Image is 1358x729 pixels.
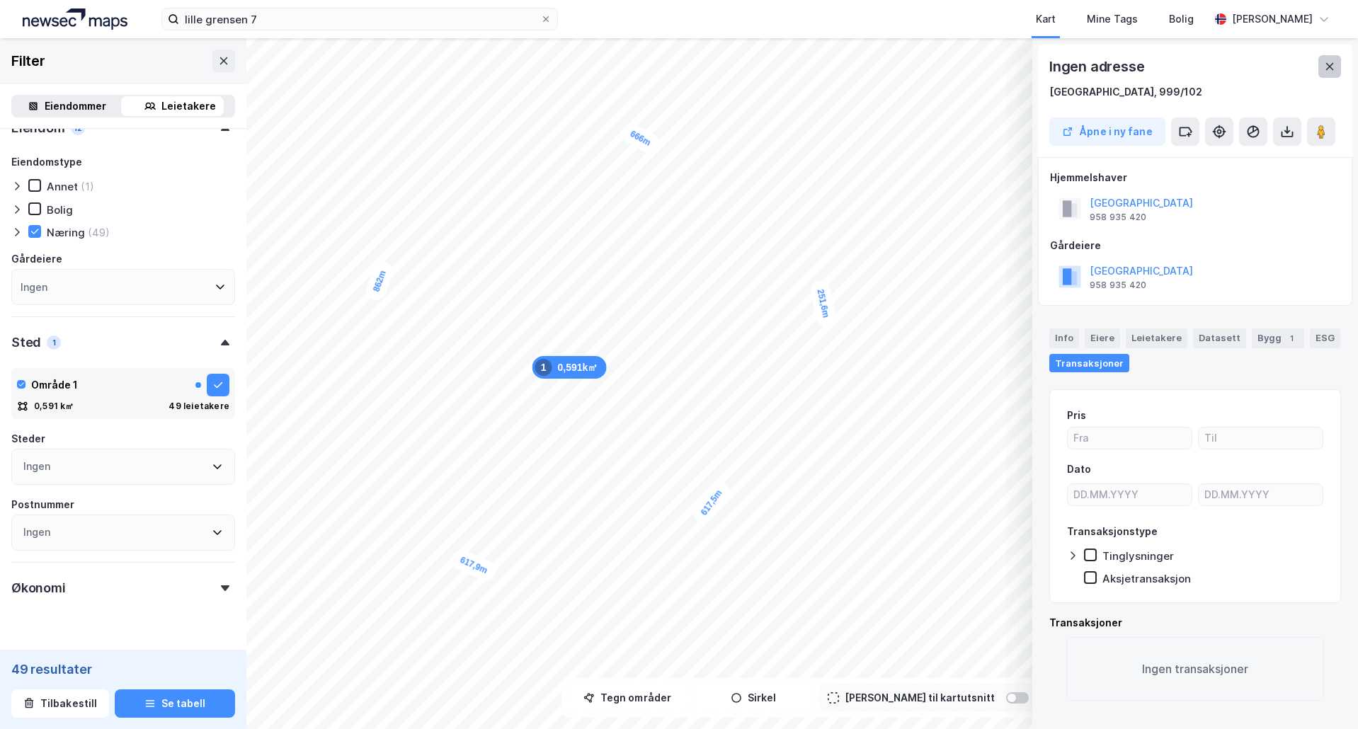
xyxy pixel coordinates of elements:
div: Datasett [1193,328,1246,348]
div: 49 leietakere [169,401,229,412]
div: Mine Tags [1087,11,1138,28]
div: Leietakere [1126,328,1187,348]
div: Steder [11,430,45,447]
button: Se tabell [115,689,235,718]
div: Info [1049,328,1079,348]
div: Transaksjoner [1049,354,1129,372]
div: Næring [47,226,85,239]
input: DD.MM.YYYY [1068,484,1192,505]
div: Bolig [47,203,73,217]
div: Ingen [21,279,47,296]
div: Map marker [619,120,662,156]
div: Økonomi [11,580,66,597]
div: Område 1 [31,377,78,394]
input: Til [1199,427,1323,449]
div: Annet [47,180,78,193]
div: Map marker [532,356,607,379]
div: Map marker [690,478,733,527]
div: 958 935 420 [1090,280,1146,291]
div: Transaksjonstype [1067,523,1158,540]
div: Bolig [1169,11,1194,28]
iframe: Chat Widget [1287,661,1358,729]
div: Ingen adresse [1049,55,1147,78]
div: Map marker [364,260,396,303]
div: 49 resultater [11,661,235,678]
div: [GEOGRAPHIC_DATA], 999/102 [1049,84,1202,101]
div: (1) [81,180,94,193]
div: Eiendommer [45,98,106,115]
div: Dato [1067,461,1091,478]
div: [PERSON_NAME] til kartutsnitt [845,689,995,706]
button: Sirkel [693,684,814,712]
input: DD.MM.YYYY [1199,484,1323,505]
div: [PERSON_NAME] [1232,11,1313,28]
div: Transaksjoner [1049,614,1341,631]
div: Pris [1067,407,1086,424]
div: Aksjetransaksjon [1102,572,1191,585]
input: Fra [1068,427,1192,449]
div: Gårdeiere [11,251,62,268]
div: 958 935 420 [1090,212,1146,223]
div: Leietakere [161,98,216,115]
div: 1 [47,335,61,350]
div: (49) [88,226,110,239]
div: Ingen [23,524,50,541]
input: Søk på adresse, matrikkel, gårdeiere, leietakere eller personer [179,8,540,30]
div: Map marker [449,547,498,584]
div: Ingen [23,458,50,475]
button: Tegn områder [567,684,687,712]
div: Eiere [1085,328,1120,348]
div: 1 [1284,331,1299,345]
div: Tinglysninger [1102,549,1174,563]
div: Filter [11,50,45,72]
button: Åpne i ny fane [1049,117,1165,146]
button: Tilbakestill [11,689,109,718]
div: Ingen transaksjoner [1066,637,1324,701]
div: Sted [11,334,41,351]
div: Gårdeiere [1050,237,1340,254]
div: Kart [1036,11,1056,28]
div: Hjemmelshaver [1050,169,1340,186]
div: Eiendomstype [11,154,82,171]
div: Postnummer [11,496,74,513]
img: logo.a4113a55bc3d86da70a041830d287a7e.svg [23,8,127,30]
div: 1 [535,359,552,376]
div: ESG [1310,328,1340,348]
div: 0,591 k㎡ [34,401,74,412]
div: Bygg [1252,328,1304,348]
div: Map marker [809,279,838,328]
